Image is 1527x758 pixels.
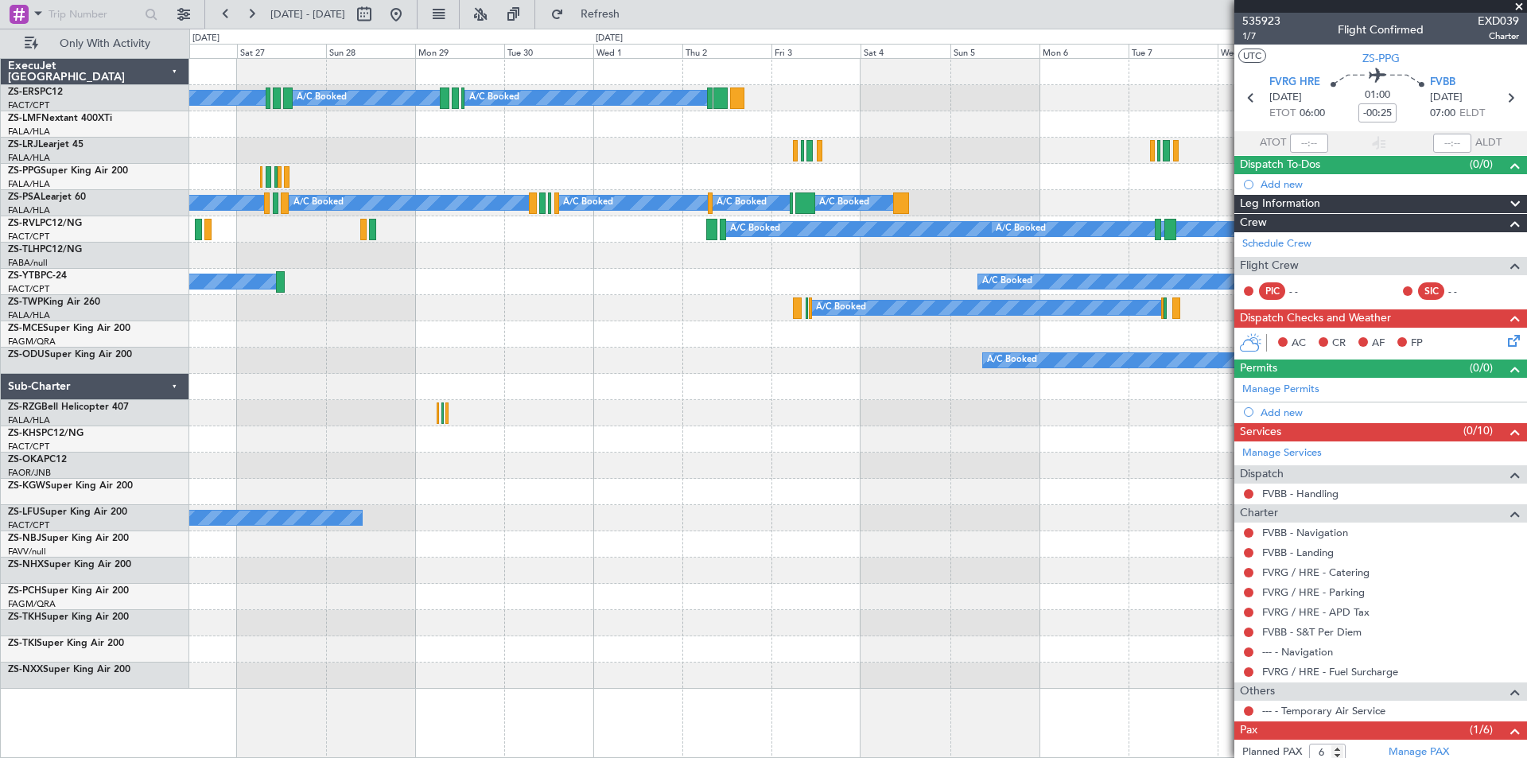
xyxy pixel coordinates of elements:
a: FACT/CPT [8,283,49,295]
a: FABA/null [8,257,48,269]
div: A/C Booked [297,86,347,110]
span: Permits [1240,360,1277,378]
a: FALA/HLA [8,178,50,190]
span: ZS-KGW [8,481,45,491]
div: A/C Booked [987,348,1037,372]
div: - - [1448,284,1484,298]
div: Tue 7 [1129,44,1218,58]
a: ZS-TWPKing Air 260 [8,297,100,307]
a: ZS-PCHSuper King Air 200 [8,586,129,596]
span: Refresh [567,9,634,20]
a: Manage Permits [1242,382,1319,398]
a: FAOR/JNB [8,467,51,479]
span: 535923 [1242,13,1280,29]
div: Add new [1261,177,1519,191]
a: --- - Navigation [1262,645,1333,659]
a: FAVV/null [8,546,46,558]
span: ETOT [1269,106,1296,122]
div: Sun 28 [326,44,415,58]
span: ZS-MCE [8,324,43,333]
span: ZS-YTB [8,271,41,281]
span: 07:00 [1430,106,1455,122]
span: ZS-PPG [1362,50,1400,67]
div: Sat 27 [237,44,326,58]
a: FVBB - S&T Per Diem [1262,625,1362,639]
a: FAGM/QRA [8,598,56,610]
span: ZS-NXX [8,665,43,674]
span: (1/6) [1470,721,1493,738]
span: ZS-TKH [8,612,41,622]
span: CR [1332,336,1346,352]
a: ZS-TLHPC12/NG [8,245,82,255]
span: 01:00 [1365,87,1390,103]
span: FVBB [1430,75,1455,91]
a: FACT/CPT [8,231,49,243]
a: ZS-MCESuper King Air 200 [8,324,130,333]
a: Manage Services [1242,445,1322,461]
a: ZS-KHSPC12/NG [8,429,84,438]
button: Refresh [543,2,639,27]
a: ZS-RVLPC12/NG [8,219,82,228]
div: Fri 3 [771,44,861,58]
span: ZS-RZG [8,402,41,412]
span: ZS-ODU [8,350,45,360]
a: ZS-ODUSuper King Air 200 [8,350,132,360]
span: (0/0) [1470,156,1493,173]
a: ZS-LMFNextant 400XTi [8,114,112,123]
a: ZS-TKHSuper King Air 200 [8,612,129,622]
span: ZS-NBJ [8,534,41,543]
button: UTC [1238,49,1266,63]
a: ZS-PPGSuper King Air 200 [8,166,128,176]
span: ZS-TKI [8,639,37,648]
span: EXD039 [1478,13,1519,29]
span: ZS-PPG [8,166,41,176]
span: Crew [1240,214,1267,232]
a: FVRG / HRE - Catering [1262,566,1370,579]
span: FVRG HRE [1269,75,1320,91]
a: FALA/HLA [8,204,50,216]
div: A/C Booked [717,191,767,215]
a: FVBB - Handling [1262,487,1339,500]
a: Schedule Crew [1242,236,1311,252]
a: FACT/CPT [8,519,49,531]
span: [DATE] - [DATE] [270,7,345,21]
a: ZS-YTBPC-24 [8,271,67,281]
a: FACT/CPT [8,99,49,111]
div: Thu 2 [682,44,771,58]
span: ZS-LRJ [8,140,38,150]
span: Services [1240,423,1281,441]
a: FALA/HLA [8,152,50,164]
div: Mon 6 [1039,44,1129,58]
div: A/C Booked [982,270,1032,293]
span: ALDT [1475,135,1502,151]
a: FVBB - Navigation [1262,526,1348,539]
a: FAGM/QRA [8,336,56,348]
a: ZS-LFUSuper King Air 200 [8,507,127,517]
div: Wed 8 [1218,44,1307,58]
span: Dispatch Checks and Weather [1240,309,1391,328]
span: ZS-PSA [8,192,41,202]
div: A/C Booked [563,191,613,215]
div: Sat 4 [861,44,950,58]
span: [DATE] [1269,90,1302,106]
span: (0/0) [1470,360,1493,376]
span: 06:00 [1300,106,1325,122]
a: FALA/HLA [8,126,50,138]
div: [DATE] [192,32,220,45]
span: 1/7 [1242,29,1280,43]
a: FVRG / HRE - Fuel Surcharge [1262,665,1398,678]
span: ATOT [1260,135,1286,151]
a: FVRG / HRE - APD Tax [1262,605,1370,619]
span: AC [1292,336,1306,352]
span: ZS-KHS [8,429,41,438]
span: Charter [1240,504,1278,523]
span: ELDT [1459,106,1485,122]
a: FVBB - Landing [1262,546,1334,559]
span: ZS-NHX [8,560,44,569]
span: Pax [1240,721,1257,740]
div: Fri 26 [148,44,237,58]
span: Dispatch To-Dos [1240,156,1320,174]
a: ZS-NXXSuper King Air 200 [8,665,130,674]
span: ZS-TWP [8,297,43,307]
span: [DATE] [1430,90,1463,106]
